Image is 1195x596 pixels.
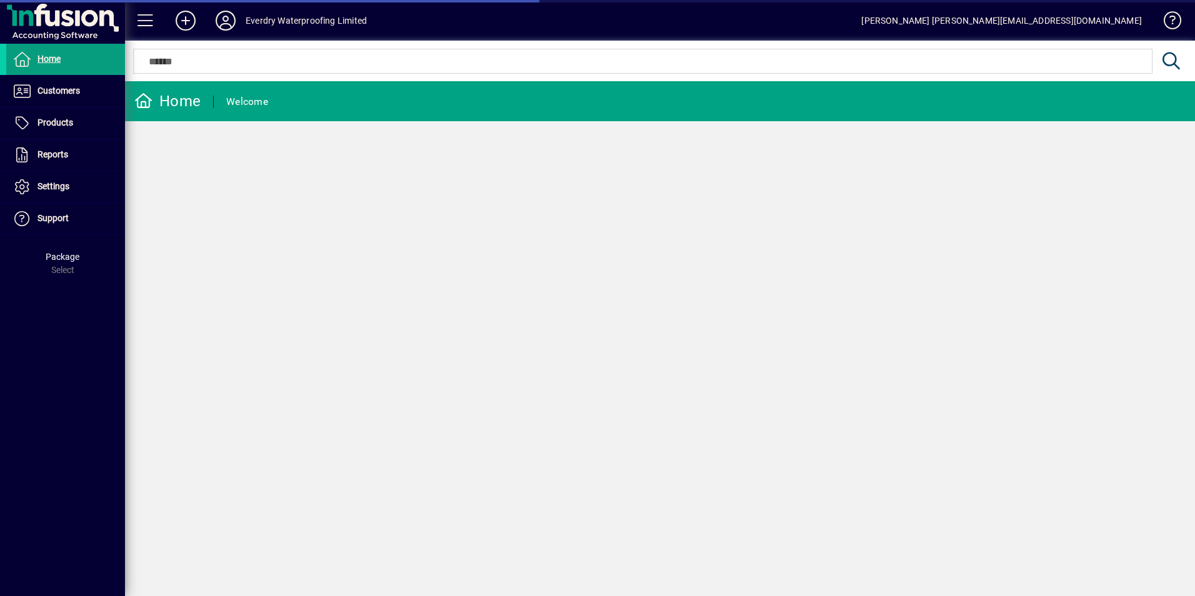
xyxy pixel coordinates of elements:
[37,213,69,223] span: Support
[134,91,201,111] div: Home
[37,181,69,191] span: Settings
[6,203,125,234] a: Support
[1154,2,1179,43] a: Knowledge Base
[6,139,125,171] a: Reports
[37,117,73,127] span: Products
[246,11,367,31] div: Everdry Waterproofing Limited
[861,11,1142,31] div: [PERSON_NAME] [PERSON_NAME][EMAIL_ADDRESS][DOMAIN_NAME]
[206,9,246,32] button: Profile
[6,107,125,139] a: Products
[37,86,80,96] span: Customers
[37,149,68,159] span: Reports
[46,252,79,262] span: Package
[166,9,206,32] button: Add
[226,92,268,112] div: Welcome
[6,76,125,107] a: Customers
[37,54,61,64] span: Home
[6,171,125,202] a: Settings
